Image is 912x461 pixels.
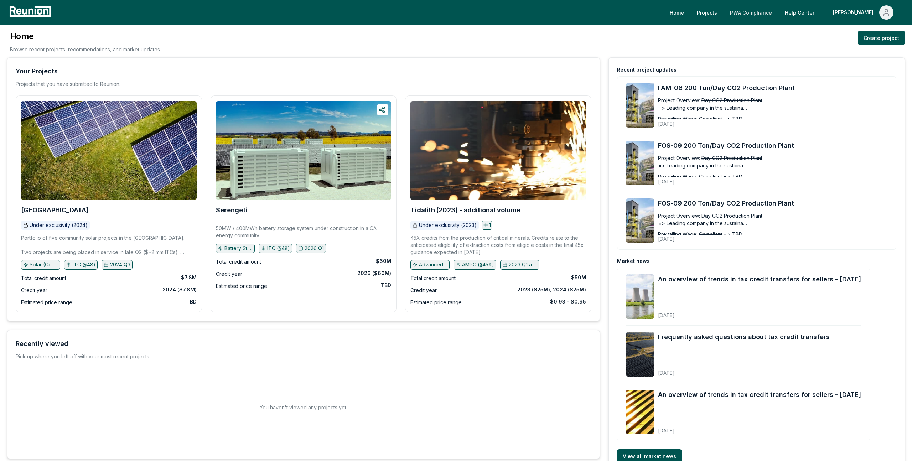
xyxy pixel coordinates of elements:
[110,261,130,268] p: 2024 Q3
[305,245,324,252] p: 2026 Q1
[162,286,197,293] div: 2024 ($7.8M)
[21,260,60,269] button: Solar (Community)
[664,5,690,20] a: Home
[419,222,477,229] p: Under exclusivity (2023)
[658,198,887,208] a: FOS-09 200 Ton/Day CO2 Production Plant
[626,141,654,185] img: FOS-09 200 Ton/Day CO2 Production Plant
[216,207,247,214] a: Serengeti
[462,261,494,268] p: AMPC (§45X)
[571,274,586,281] div: $50M
[482,221,492,230] button: 1
[216,258,261,266] div: Total credit amount
[181,274,197,281] div: $7.8M
[658,162,747,169] span: => Leading company in the sustainable bioproducts industry, specializing in biofuel production an...
[658,154,700,162] div: Project Overview:
[779,5,820,20] a: Help Center
[701,154,762,162] span: Day CO2 Production Plant
[701,212,762,219] span: Day CO2 Production Plant
[701,97,762,104] span: Day CO2 Production Plant
[21,274,66,283] div: Total credit amount
[410,298,462,307] div: Estimated price range
[658,332,830,342] a: Frequently asked questions about tax credit transfers
[658,219,747,227] span: => Leading company in the sustainable bioproducts industry, specializing in biofuel production an...
[691,5,723,20] a: Projects
[410,101,586,200] img: Tidalith (2023) - additional volume
[30,261,58,268] p: Solar (Community)
[617,66,677,73] div: Recent project updates
[658,422,861,434] div: [DATE]
[658,115,774,128] div: [DATE]
[517,286,586,293] div: 2023 ($25M), 2024 ($25M)
[664,5,905,20] nav: Main
[224,245,253,252] p: Battery Storage
[658,212,700,219] div: Project Overview:
[16,66,58,76] div: Your Projects
[410,274,456,283] div: Total credit amount
[21,101,197,200] img: Broad Peak
[216,282,267,290] div: Estimated price range
[186,298,197,305] div: TBD
[509,261,537,268] p: 2023 Q1 and earlier
[296,244,326,253] button: 2026 Q1
[626,83,654,128] img: FAM-06 200 Ton/Day CO2 Production Plant
[216,244,255,253] button: Battery Storage
[21,206,88,214] b: [GEOGRAPHIC_DATA]
[626,390,654,434] img: An overview of trends in tax credit transfers for sellers - September 2025
[16,353,150,360] div: Pick up where you left off with your most recent projects.
[16,339,68,349] div: Recently viewed
[617,258,650,265] div: Market news
[21,298,72,307] div: Estimated price range
[73,261,95,268] p: ITC (§48)
[658,390,861,400] a: An overview of trends in tax credit transfers for sellers - [DATE]
[658,230,774,243] div: [DATE]
[858,31,905,45] a: Create project
[550,298,586,305] div: $0.93 - $0.95
[827,5,899,20] button: [PERSON_NAME]
[724,5,778,20] a: PWA Compliance
[626,198,654,243] img: FOS-09 200 Ton/Day CO2 Production Plant
[500,260,539,269] button: 2023 Q1 and earlier
[410,234,586,256] p: 45X credits from the production of critical minerals. Credits relate to the anticipated eligibili...
[626,274,654,319] img: An overview of trends in tax credit transfers for sellers - October 2025
[658,97,700,104] div: Project Overview:
[21,286,47,295] div: Credit year
[658,104,747,112] span: => Leading company in the sustainable bioproducts industry, specializing in biofuel production an...
[216,225,392,239] p: 50MW / 400MWh battery storage system under construction in a CA energy community
[16,81,120,88] p: Projects that you have submitted to Reunion.
[626,332,654,377] img: Frequently asked questions about tax credit transfers
[833,5,876,20] div: [PERSON_NAME]
[21,234,197,256] p: Portfolio of five community solar projects in the [GEOGRAPHIC_DATA]. Two projects are being place...
[30,222,88,229] p: Under exclusivity (2024)
[658,173,774,185] div: [DATE]
[658,306,861,319] div: [DATE]
[260,404,347,411] h2: You haven't viewed any projects yet.
[419,261,447,268] p: Advanced manufacturing
[10,31,161,42] h3: Home
[658,274,861,284] a: An overview of trends in tax credit transfers for sellers - [DATE]
[216,101,392,200] img: Serengeti
[267,245,290,252] p: ITC (§48)
[658,364,830,377] div: [DATE]
[410,260,450,269] button: Advanced manufacturing
[658,83,887,93] a: FAM-06 200 Ton/Day CO2 Production Plant
[410,206,520,214] b: Tidalith (2023) - additional volume
[21,207,88,214] a: [GEOGRAPHIC_DATA]
[658,141,887,151] a: FOS-09 200 Ton/Day CO2 Production Plant
[357,270,391,277] div: 2026 ($60M)
[102,260,133,269] button: 2024 Q3
[376,258,391,265] div: $60M
[410,286,437,295] div: Credit year
[216,270,242,278] div: Credit year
